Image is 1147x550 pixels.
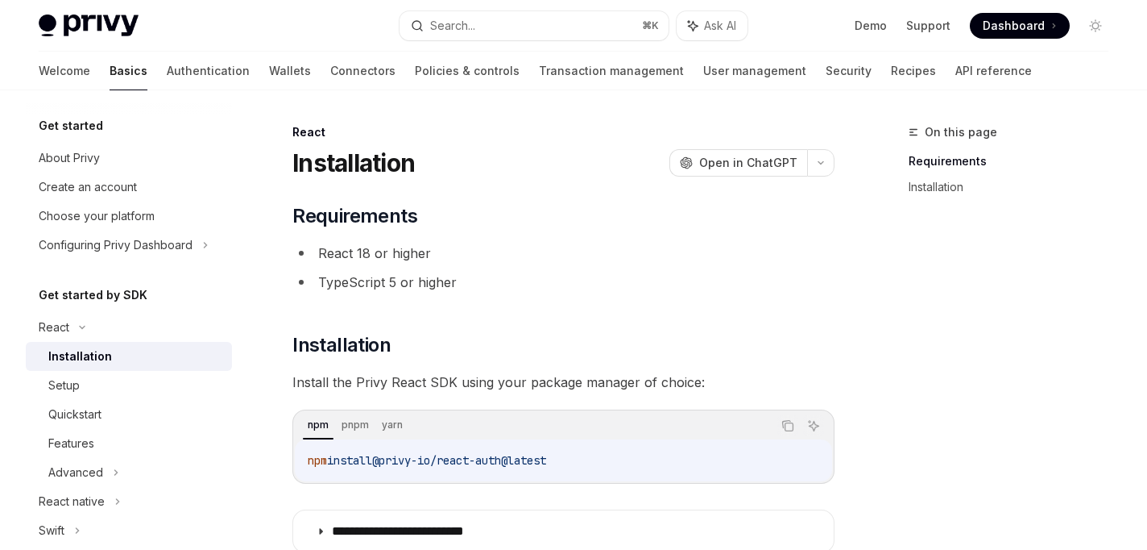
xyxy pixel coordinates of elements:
[39,521,64,540] div: Swift
[909,174,1121,200] a: Installation
[26,202,232,231] a: Choose your platform
[48,405,101,424] div: Quickstart
[955,52,1032,90] a: API reference
[167,52,250,90] a: Authentication
[330,52,395,90] a: Connectors
[430,16,475,35] div: Search...
[803,415,824,436] button: Ask AI
[377,415,408,435] div: yarn
[292,148,415,177] h1: Installation
[39,235,193,255] div: Configuring Privy Dashboard
[1083,13,1108,39] button: Toggle dark mode
[26,429,232,458] a: Features
[677,11,747,40] button: Ask AI
[308,453,327,468] span: npm
[48,347,112,366] div: Installation
[970,13,1070,39] a: Dashboard
[39,116,103,135] h5: Get started
[906,18,950,34] a: Support
[39,492,105,511] div: React native
[415,52,520,90] a: Policies & controls
[292,271,834,294] li: TypeScript 5 or higher
[292,242,834,265] li: React 18 or higher
[337,415,374,435] div: pnpm
[26,173,232,202] a: Create an account
[26,371,232,400] a: Setup
[39,52,90,90] a: Welcome
[26,400,232,429] a: Quickstart
[39,15,139,37] img: light logo
[826,52,872,90] a: Security
[777,415,798,436] button: Copy the contents from the code block
[699,155,797,171] span: Open in ChatGPT
[39,285,147,305] h5: Get started by SDK
[292,371,834,394] span: Install the Privy React SDK using your package manager of choice:
[642,19,659,32] span: ⌘ K
[48,376,80,395] div: Setup
[327,453,372,468] span: install
[400,11,669,40] button: Search...⌘K
[909,148,1121,174] a: Requirements
[983,18,1045,34] span: Dashboard
[925,123,997,142] span: On this page
[269,52,311,90] a: Wallets
[110,52,147,90] a: Basics
[891,52,936,90] a: Recipes
[39,206,155,226] div: Choose your platform
[703,52,806,90] a: User management
[303,415,333,435] div: npm
[48,434,94,453] div: Features
[48,463,103,482] div: Advanced
[292,203,417,229] span: Requirements
[372,453,546,468] span: @privy-io/react-auth@latest
[26,144,232,173] a: About Privy
[539,52,684,90] a: Transaction management
[39,177,137,197] div: Create an account
[292,332,391,358] span: Installation
[669,149,807,177] button: Open in ChatGPT
[855,18,887,34] a: Demo
[39,318,69,337] div: React
[39,148,100,168] div: About Privy
[26,342,232,371] a: Installation
[292,124,834,140] div: React
[704,18,736,34] span: Ask AI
